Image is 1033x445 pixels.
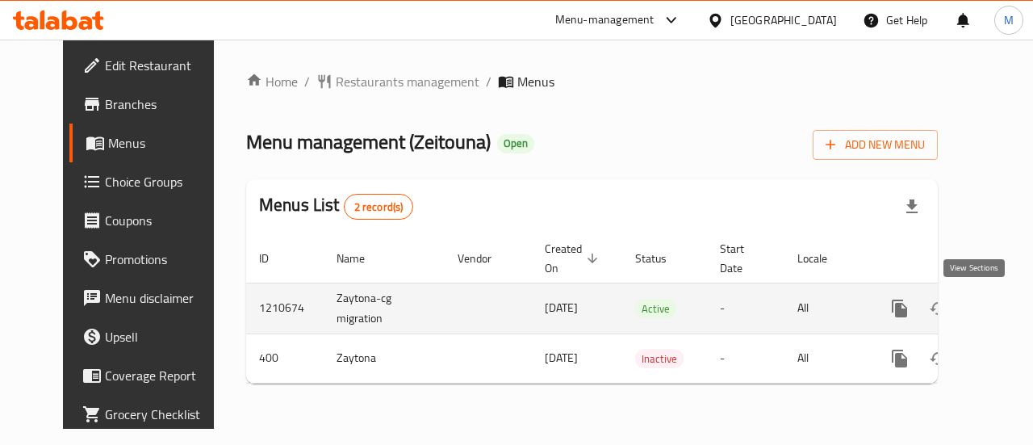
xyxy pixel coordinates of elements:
td: - [707,283,784,334]
span: Start Date [720,239,765,278]
a: Edit Restaurant [69,46,236,85]
button: Change Status [919,289,958,328]
span: Created On [545,239,603,278]
button: more [880,339,919,378]
span: Menus [517,72,554,91]
span: Branches [105,94,223,114]
nav: breadcrumb [246,72,938,91]
a: Coupons [69,201,236,240]
div: Total records count [344,194,414,220]
div: Export file [893,187,931,226]
span: Coverage Report [105,366,223,385]
span: Locale [797,249,848,268]
span: Upsell [105,327,223,346]
span: Coupons [105,211,223,230]
span: ID [259,249,290,268]
span: [DATE] [545,297,578,318]
td: 400 [246,334,324,383]
h2: Menus List [259,193,413,220]
td: All [784,283,868,334]
a: Menus [69,124,236,162]
span: Edit Restaurant [105,56,223,75]
span: Inactive [635,350,684,368]
a: Choice Groups [69,162,236,201]
a: Grocery Checklist [69,395,236,434]
a: Home [246,72,298,91]
span: Name [337,249,386,268]
span: Vendor [458,249,512,268]
span: Add New Menu [826,135,925,155]
button: more [880,289,919,328]
span: Choice Groups [105,172,223,191]
a: Menu disclaimer [69,279,236,317]
span: Active [635,300,676,318]
span: [DATE] [545,347,578,368]
li: / [304,72,310,91]
span: Open [497,136,534,150]
td: - [707,334,784,383]
a: Restaurants management [316,72,479,91]
li: / [486,72,491,91]
div: Inactive [635,349,684,368]
td: 1210674 [246,283,324,334]
span: Promotions [105,250,223,269]
a: Coverage Report [69,356,236,395]
span: M [1004,11,1014,29]
span: Menu management ( Zeitouna ) [246,124,491,160]
span: Menu disclaimer [105,288,223,308]
a: Branches [69,85,236,124]
span: Restaurants management [336,72,479,91]
td: Zaytona-cg migration [324,283,445,334]
div: Menu-management [555,10,655,30]
span: Menus [108,133,223,153]
button: Change Status [919,339,958,378]
span: Grocery Checklist [105,405,223,424]
button: Add New Menu [813,130,938,160]
div: Open [497,134,534,153]
td: All [784,334,868,383]
span: 2 record(s) [345,199,413,215]
td: Zaytona [324,334,445,383]
span: Status [635,249,688,268]
a: Promotions [69,240,236,279]
a: Upsell [69,317,236,356]
div: [GEOGRAPHIC_DATA] [730,11,837,29]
